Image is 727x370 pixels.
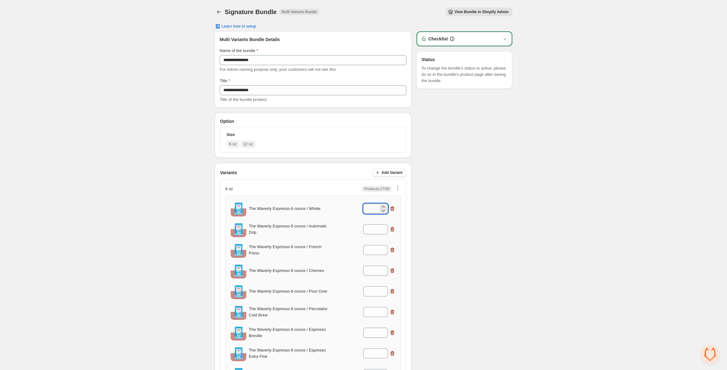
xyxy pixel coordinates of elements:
[220,118,234,124] span: Option
[220,48,258,54] label: Name of the bundle
[231,201,246,216] img: The Waverly Espresso
[701,345,719,364] div: Open chat
[373,168,406,177] button: Add Variant
[249,268,331,274] p: The Waverly Espresso - 6 ounce / Chemex
[249,244,331,256] p: The Waverly Espresso - 6 ounce / French Press
[229,141,237,147] p: 6 oz
[446,8,512,16] button: View Bundle in Shopify Admin
[231,284,246,299] img: The Waverly Espresso
[231,242,246,258] img: The Waverly Espresso
[421,56,507,63] h3: Status
[249,306,331,318] p: The Waverly Espresso - 6 ounce / Percolator Cold Brew
[225,186,233,192] p: 6 oz
[220,97,267,102] span: Title of the bundle product
[231,346,246,361] img: The Waverly Espresso
[421,65,507,84] span: To change the bundle's status to active, please do so in the bundle's product page after saving t...
[211,22,260,31] button: Learn how to setup
[215,8,223,16] button: Back
[249,206,331,212] p: The Waverly Espresso - 6 ounce / Whole
[249,223,331,236] p: The Waverly Espresso - 6 ounce / Automatic Drip
[231,221,246,237] img: The Waverly Espresso
[249,347,331,360] p: The Waverly Espresso - 6 ounce / Espresso Extra Fine
[381,170,402,175] span: Add Variant
[364,186,390,191] span: Products: 27 /30
[220,169,237,176] span: Variants
[227,132,235,138] p: Size
[231,304,246,320] img: The Waverly Espresso
[231,263,246,279] img: The Waverly Espresso
[454,9,509,14] span: View Bundle in Shopify Admin
[222,24,256,29] span: Learn how to setup
[282,9,317,14] span: Multi Variants Bundle
[225,8,277,16] h1: Signature Bundle
[231,325,246,341] img: The Waverly Espresso
[428,36,448,42] h3: Checklist
[220,78,230,84] label: Title
[249,326,331,339] p: The Waverly Espresso - 6 ounce / Espresso Breville
[223,130,403,150] button: Size6 oz12 oz
[220,67,336,72] span: For Admin naming purpose only, your customers will not see this
[243,141,253,147] p: 12 oz
[220,36,406,43] h3: Multi Variants Bundle Details
[249,288,331,294] p: The Waverly Espresso - 6 ounce / Pour Over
